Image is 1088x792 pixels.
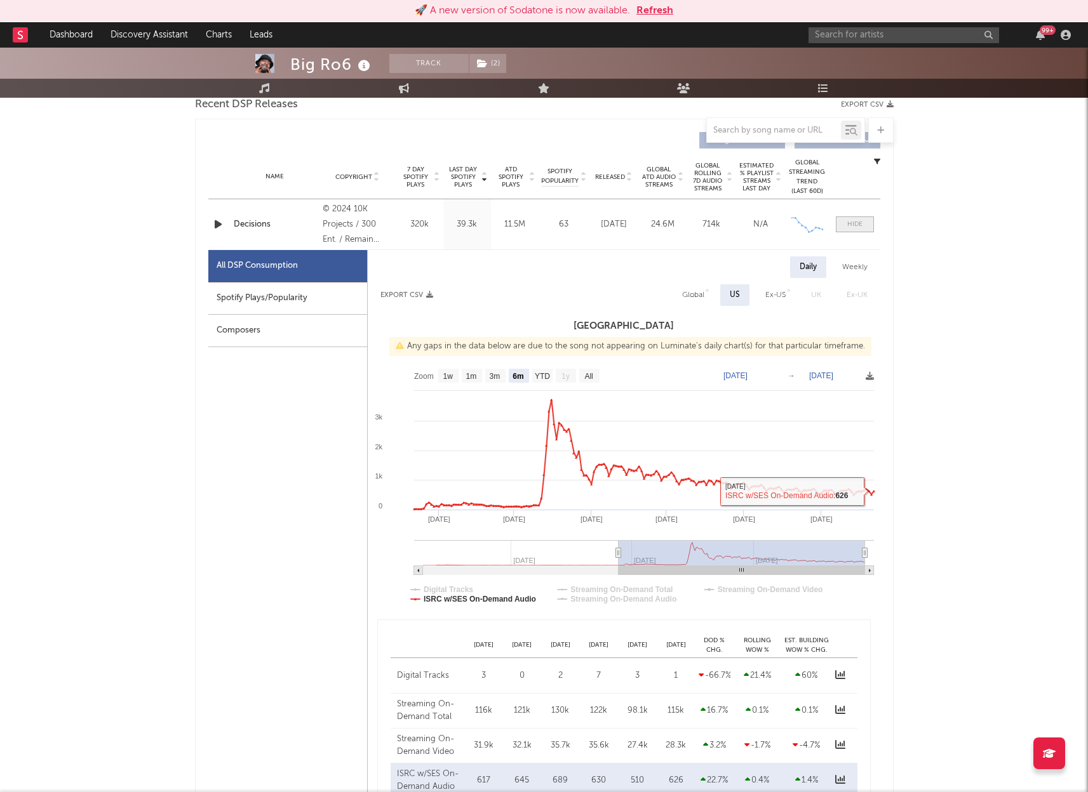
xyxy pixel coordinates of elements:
div: US [730,287,740,303]
div: 617 [467,774,500,787]
div: [DATE] [657,640,695,650]
input: Search by song name or URL [707,126,841,136]
div: -1.7 % [737,739,778,752]
div: 35.6k [583,739,615,752]
div: Global Streaming Trend (Last 60D) [788,158,826,196]
div: 115k [660,704,692,717]
div: 39.3k [447,218,488,231]
div: 98.1k [621,704,654,717]
div: 645 [506,774,538,787]
div: 2 [544,670,577,682]
text: Digital Tracks [424,585,473,594]
text: → [788,371,795,380]
text: 1k [375,472,382,480]
div: 116k [467,704,500,717]
button: (2) [469,54,506,73]
div: [DATE] [618,640,657,650]
div: Ex-US [765,287,786,303]
span: Last Day Spotify Plays [447,166,480,188]
div: 🚀 A new version of Sodatone is now available. [415,3,630,18]
a: Charts [197,22,241,48]
div: Rolling WoW % Chg. [734,636,781,654]
div: [DATE] [464,640,503,650]
text: All [584,372,593,381]
span: Recent DSP Releases [195,97,298,112]
span: Global Rolling 7D Audio Streams [690,162,725,192]
text: 0 [378,502,382,510]
div: 0.1 % [784,704,829,717]
button: Refresh [636,3,673,18]
div: 130k [544,704,577,717]
text: Streaming On-Demand Audio [570,595,676,604]
text: 1y [561,372,570,381]
div: [DATE] [580,640,619,650]
div: 122k [583,704,615,717]
div: Big Ro6 [290,54,373,75]
text: Zoom [414,372,434,381]
div: DoD % Chg. [695,636,734,654]
button: Export CSV [380,291,433,299]
div: 22.7 % [699,774,730,787]
div: 35.7k [544,739,577,752]
span: Copyright [335,173,372,181]
span: Spotify Popularity [541,167,579,186]
div: 714k [690,218,733,231]
div: © 2024 10K Projects / 300 Ent. / Remain Solid [323,202,392,247]
a: Decisions [234,218,317,231]
text: Streaming On-Demand Total [570,585,673,594]
div: 3 [467,670,500,682]
div: All DSP Consumption [208,250,367,282]
a: Leads [241,22,281,48]
div: -66.7 % [699,670,730,682]
div: Streaming On-Demand Video [397,733,461,758]
div: 0.4 % [737,774,778,787]
div: 27.4k [621,739,654,752]
div: 28.3k [660,739,692,752]
text: 1m [466,372,476,381]
div: [DATE] [593,218,635,231]
text: 2k [375,443,382,451]
div: 1.4 % [784,774,829,787]
button: Track [389,54,469,73]
text: [DATE] [428,515,450,523]
text: [DATE] [581,515,603,523]
div: Digital Tracks [397,670,461,682]
text: 3m [489,372,500,381]
div: 0.1 % [737,704,778,717]
text: [DATE] [723,371,748,380]
div: Any gaps in the data below are due to the song not appearing on Luminate's daily chart(s) for tha... [389,337,871,356]
div: 31.9k [467,739,500,752]
div: Streaming On-Demand Total [397,698,461,723]
div: Est. Building WoW % Chg. [781,636,832,654]
div: Spotify Plays/Popularity [208,282,367,315]
text: [DATE] [733,515,755,523]
span: Estimated % Playlist Streams Last Day [739,162,774,192]
span: Global ATD Audio Streams [641,166,676,188]
div: Name [234,172,317,181]
span: Released [595,173,625,181]
div: 99 + [1040,25,1056,35]
div: Composers [208,315,367,347]
input: Search for artists [809,27,999,43]
div: 3.2 % [699,739,730,752]
div: 0 [506,670,538,682]
a: Discovery Assistant [102,22,197,48]
div: 24.6M [641,218,684,231]
div: All DSP Consumption [217,258,298,274]
a: Dashboard [41,22,102,48]
div: Global [682,287,704,303]
div: 11.5M [494,218,535,231]
div: 689 [544,774,577,787]
text: [DATE] [809,371,833,380]
div: 7 [583,670,615,682]
div: Weekly [833,256,877,278]
text: 1w [443,372,453,381]
div: 21.4 % [737,670,778,682]
div: 626 [660,774,692,787]
div: [DATE] [541,640,580,650]
div: 121k [506,704,538,717]
h3: [GEOGRAPHIC_DATA] [368,319,880,334]
text: Streaming On-Demand Video [717,585,823,594]
span: ( 2 ) [469,54,507,73]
